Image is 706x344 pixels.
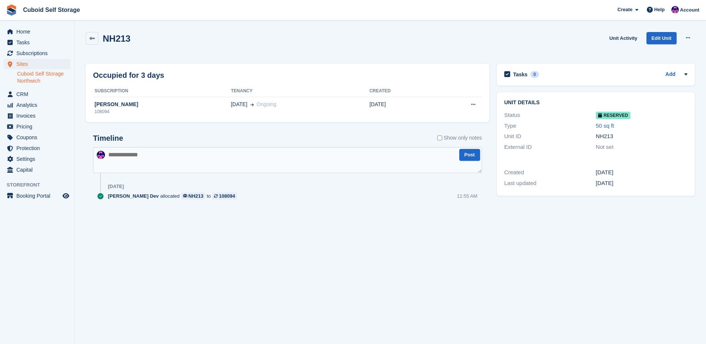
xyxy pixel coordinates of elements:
[4,121,70,132] a: menu
[97,151,105,159] img: Gurpreet Dev
[93,70,164,81] h2: Occupied for 3 days
[596,132,687,141] div: NH213
[671,6,679,13] img: Gurpreet Dev
[231,85,369,97] th: Tenancy
[596,143,687,152] div: Not set
[212,192,237,200] a: 108094
[16,59,61,69] span: Sites
[596,168,687,177] div: [DATE]
[4,37,70,48] a: menu
[504,143,596,152] div: External ID
[654,6,665,13] span: Help
[17,70,70,85] a: Cuboid Self Storage Northwich
[4,100,70,110] a: menu
[16,37,61,48] span: Tasks
[181,192,205,200] a: NH213
[530,71,539,78] div: 0
[437,134,442,142] input: Show only notes
[61,191,70,200] a: Preview store
[4,89,70,99] a: menu
[665,70,675,79] a: Add
[4,111,70,121] a: menu
[370,97,434,119] td: [DATE]
[4,154,70,164] a: menu
[4,26,70,37] a: menu
[93,134,123,143] h2: Timeline
[606,32,640,44] a: Unit Activity
[6,4,17,16] img: stora-icon-8386f47178a22dfd0bd8f6a31ec36ba5ce8667c1dd55bd0f319d3a0aa187defe.svg
[16,154,61,164] span: Settings
[16,143,61,153] span: Protection
[16,89,61,99] span: CRM
[617,6,632,13] span: Create
[4,165,70,175] a: menu
[108,192,159,200] span: [PERSON_NAME] Dev
[103,34,131,44] h2: NH213
[257,101,277,107] span: Ongoing
[504,179,596,188] div: Last updated
[646,32,677,44] a: Edit Unit
[437,134,482,142] label: Show only notes
[16,48,61,58] span: Subscriptions
[231,101,247,108] span: [DATE]
[4,191,70,201] a: menu
[504,122,596,130] div: Type
[108,184,124,189] div: [DATE]
[219,192,235,200] div: 108094
[16,100,61,110] span: Analytics
[20,4,83,16] a: Cuboid Self Storage
[4,143,70,153] a: menu
[680,6,699,14] span: Account
[16,165,61,175] span: Capital
[504,132,596,141] div: Unit ID
[370,85,434,97] th: Created
[504,100,687,106] h2: Unit details
[513,71,528,78] h2: Tasks
[188,192,203,200] div: NH213
[93,85,231,97] th: Subscription
[16,191,61,201] span: Booking Portal
[16,111,61,121] span: Invoices
[504,168,596,177] div: Created
[16,121,61,132] span: Pricing
[16,26,61,37] span: Home
[459,149,480,161] button: Post
[4,48,70,58] a: menu
[596,112,630,119] span: Reserved
[16,132,61,143] span: Coupons
[93,108,231,115] div: 108094
[504,111,596,120] div: Status
[596,179,687,188] div: [DATE]
[7,181,74,189] span: Storefront
[4,132,70,143] a: menu
[108,192,241,200] div: allocated to
[596,122,614,129] a: 50 sq ft
[457,192,477,200] div: 11:55 AM
[93,101,231,108] div: [PERSON_NAME]
[4,59,70,69] a: menu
